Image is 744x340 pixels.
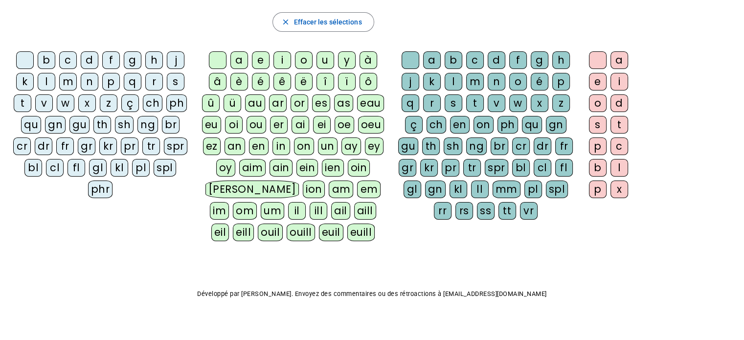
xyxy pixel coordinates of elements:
div: on [473,116,494,134]
div: tr [142,137,160,155]
div: s [167,73,184,91]
div: gr [78,137,95,155]
div: gr [399,159,416,177]
div: cr [13,137,31,155]
div: c [466,51,484,69]
div: u [316,51,334,69]
div: ar [269,94,287,112]
div: fl [555,159,573,177]
div: ng [466,137,487,155]
div: spl [546,181,568,198]
div: or [291,94,308,112]
div: n [488,73,505,91]
div: s [589,116,607,134]
div: x [610,181,628,198]
div: ez [203,137,221,155]
div: e [589,73,607,91]
div: pr [121,137,138,155]
div: â [209,73,226,91]
div: rr [434,202,451,220]
div: e [252,51,270,69]
div: x [78,94,96,112]
div: rs [455,202,473,220]
div: m [466,73,484,91]
div: n [81,73,98,91]
div: o [295,51,313,69]
div: a [230,51,248,69]
div: em [357,181,381,198]
div: eau [357,94,384,112]
div: v [35,94,53,112]
div: ô [360,73,377,91]
div: tt [498,202,516,220]
div: à [360,51,377,69]
div: ng [137,116,158,134]
div: on [294,137,314,155]
div: w [509,94,527,112]
div: ien [322,159,344,177]
div: cl [46,159,64,177]
div: ouil [258,224,283,241]
div: ain [270,159,293,177]
div: kr [99,137,117,155]
div: ss [477,202,495,220]
mat-icon: close [281,18,290,26]
div: c [59,51,77,69]
div: br [162,116,180,134]
div: ail [331,202,350,220]
div: p [552,73,570,91]
div: an [225,137,245,155]
div: ch [143,94,162,112]
div: ï [338,73,356,91]
span: Effacer les sélections [293,16,361,28]
div: gu [69,116,90,134]
div: bl [512,159,530,177]
div: th [93,116,111,134]
div: x [531,94,548,112]
div: en [249,137,269,155]
div: il [288,202,306,220]
div: ou [247,116,266,134]
div: q [124,73,141,91]
div: fr [56,137,74,155]
div: h [552,51,570,69]
div: s [445,94,462,112]
div: oi [225,116,243,134]
div: oeu [358,116,384,134]
div: d [81,51,98,69]
div: r [423,94,441,112]
div: p [589,181,607,198]
div: phr [88,181,113,198]
div: ll [471,181,489,198]
div: um [261,202,284,220]
div: gn [546,116,566,134]
div: oe [335,116,354,134]
div: ill [310,202,327,220]
div: euil [319,224,343,241]
div: ê [273,73,291,91]
div: am [329,181,353,198]
div: t [466,94,484,112]
div: mm [493,181,520,198]
div: er [270,116,288,134]
div: z [552,94,570,112]
div: spl [154,159,176,177]
div: sh [115,116,134,134]
div: oy [216,159,235,177]
div: p [589,137,607,155]
div: vr [520,202,538,220]
div: br [491,137,508,155]
div: spr [485,159,508,177]
div: m [59,73,77,91]
div: a [423,51,441,69]
div: è [230,73,248,91]
div: en [450,116,470,134]
div: pr [442,159,459,177]
div: d [488,51,505,69]
div: kr [420,159,438,177]
div: pl [132,159,150,177]
div: ph [497,116,518,134]
div: eil [211,224,229,241]
div: gn [45,116,66,134]
div: [PERSON_NAME] [205,181,299,198]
